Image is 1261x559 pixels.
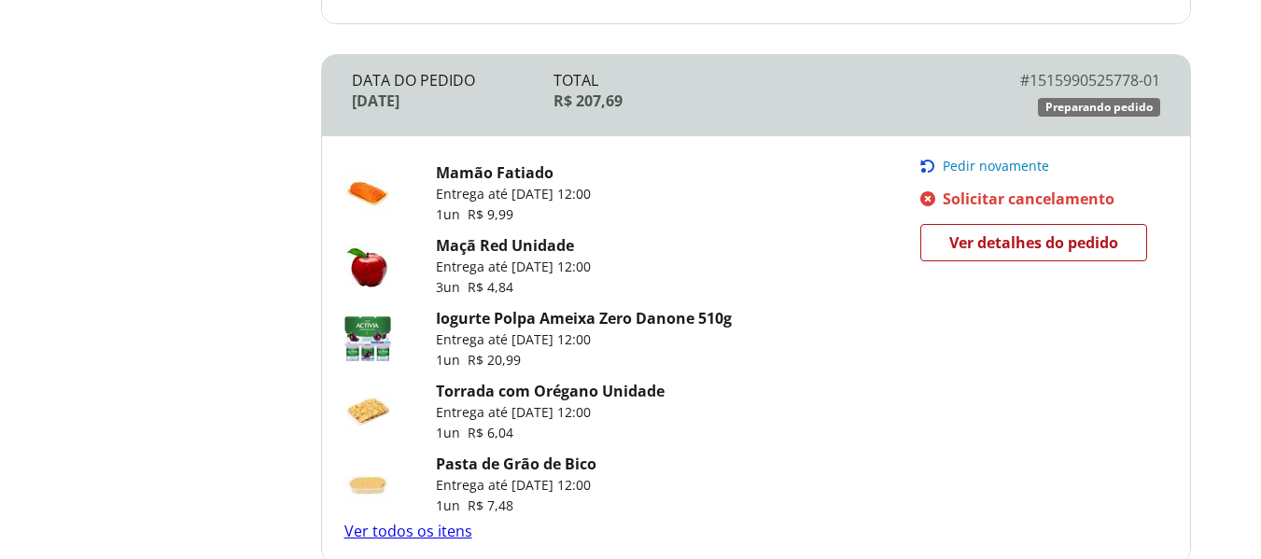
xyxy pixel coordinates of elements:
span: Preparando pedido [1045,100,1153,115]
span: R$ 6,04 [468,424,513,441]
div: R$ 207,69 [553,91,958,111]
a: Solicitar cancelamento [920,189,1159,209]
img: Maçã Red Unidade [344,243,391,289]
div: Data do Pedido [352,70,554,91]
span: Solicitar cancelamento [943,189,1114,209]
button: Pedir novamente [920,159,1159,174]
span: R$ 9,99 [468,205,513,223]
p: Entrega até [DATE] 12:00 [436,185,591,203]
div: # 1515990525778-01 [958,70,1160,91]
span: 1 un [436,496,468,514]
a: Ver detalhes do pedido [920,224,1147,261]
a: Ver todos os itens [344,521,472,541]
p: Entrega até [DATE] 12:00 [436,330,732,349]
span: 1 un [436,205,468,223]
div: Total [553,70,958,91]
p: Entrega até [DATE] 12:00 [436,403,665,422]
a: Pasta de Grão de Bico [436,454,596,474]
span: Ver detalhes do pedido [949,229,1118,257]
span: 1 un [436,351,468,369]
img: Mamão Fatiado [344,170,391,217]
a: Maçã Red Unidade [436,235,574,256]
span: 1 un [436,424,468,441]
img: Torrada com Orégano Unidade [344,388,391,435]
a: Torrada com Orégano Unidade [436,381,665,401]
span: R$ 7,48 [468,496,513,514]
img: Iogurte Polpa Ameixa Zero Danone 510g [344,315,391,362]
p: Entrega até [DATE] 12:00 [436,476,596,495]
span: R$ 4,84 [468,278,513,296]
p: Entrega até [DATE] 12:00 [436,258,591,276]
a: Mamão Fatiado [436,162,553,183]
a: Iogurte Polpa Ameixa Zero Danone 510g [436,308,732,328]
span: 3 un [436,278,468,296]
span: R$ 20,99 [468,351,521,369]
img: Pasta de Grão de Bico [344,461,391,508]
div: [DATE] [352,91,554,111]
span: Pedir novamente [943,159,1049,174]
